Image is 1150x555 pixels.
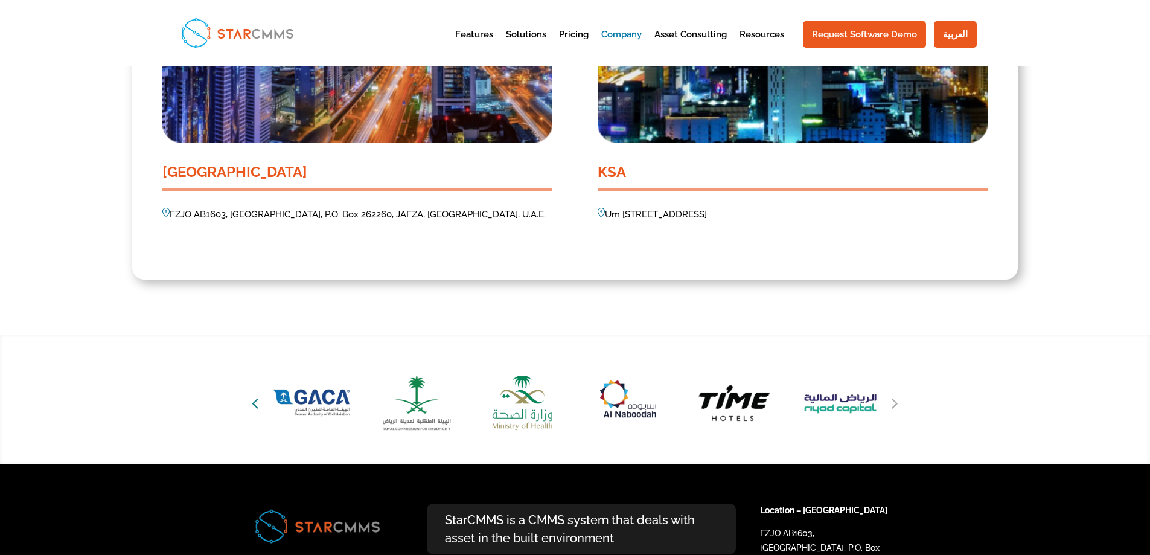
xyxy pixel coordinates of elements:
[249,504,385,548] img: Image
[455,30,493,60] a: Features
[803,21,926,48] a: Request Software Demo
[687,359,781,446] div: 3 / 51
[264,359,358,446] div: 50 / 51
[601,30,642,60] a: Company
[162,208,552,222] p: FZJO AB1603, [GEOGRAPHIC_DATA], P.O. Box 262260, JAFZA, [GEOGRAPHIC_DATA], U.A.E.
[427,504,736,554] p: StarCMMS is a CMMS system that deals with asset in the built environment
[740,30,784,60] a: Resources
[760,505,887,515] strong: Location – [GEOGRAPHIC_DATA]
[370,359,464,446] div: 51 / 51
[598,208,988,222] p: Um [STREET_ADDRESS]
[559,30,589,60] a: Pricing
[949,425,1150,555] iframe: Chat Widget
[176,13,299,53] img: StarCMMS
[581,359,675,446] div: 2 / 51
[581,359,675,446] img: Al Naboodah
[598,208,605,217] img: Image
[934,21,977,48] a: العربية
[793,359,886,446] div: 4 / 51
[793,359,886,446] img: Riyad Capital
[264,359,358,446] img: General Authority Of Civil Aviation Logo
[370,359,464,446] img: Royal Commission For Riyadh City
[162,165,552,179] p: [GEOGRAPHIC_DATA]
[476,359,569,446] div: 1 / 51
[654,30,727,60] a: Asset Consulting
[598,165,988,179] p: KSA
[506,30,546,60] a: Solutions
[687,359,781,446] img: Time Hotels
[162,208,170,217] img: Image
[476,359,569,446] img: Ministry Of Health Logo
